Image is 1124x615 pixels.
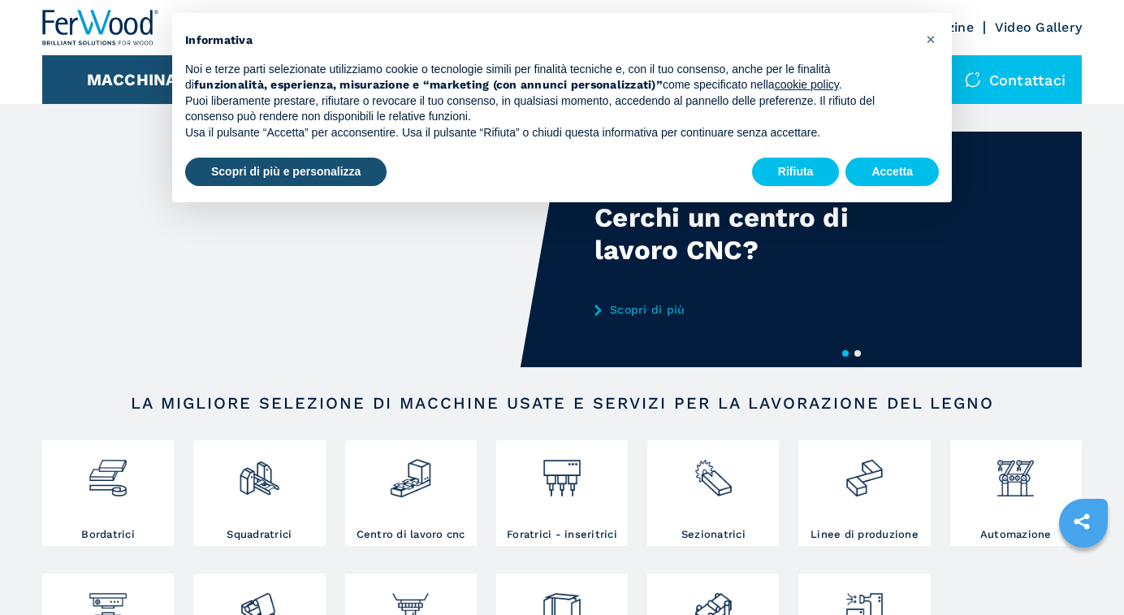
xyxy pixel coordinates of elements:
h3: Squadratrici [227,527,292,542]
a: Foratrici - inseritrici [496,440,628,546]
a: Sezionatrici [647,440,779,546]
button: Rifiuta [752,158,840,187]
div: Contattaci [949,55,1083,104]
img: centro_di_lavoro_cnc_2.png [389,444,432,500]
h3: Bordatrici [81,527,135,542]
a: sharethis [1061,501,1102,542]
h2: LA MIGLIORE SELEZIONE DI MACCHINE USATE E SERVIZI PER LA LAVORAZIONE DEL LEGNO [94,393,1030,413]
button: Scopri di più e personalizza [185,158,387,187]
button: Accetta [845,158,939,187]
video: Your browser does not support the video tag. [42,132,562,367]
h3: Sezionatrici [681,527,746,542]
iframe: Chat [1055,542,1112,603]
strong: funzionalità, esperienza, misurazione e “marketing (con annunci personalizzati)” [194,78,663,91]
h2: Informativa [185,32,913,49]
a: Scopri di più [594,303,913,316]
img: Ferwood [42,10,159,45]
button: 1 [842,350,849,357]
a: Bordatrici [42,440,174,546]
p: Puoi liberamente prestare, rifiutare o revocare il tuo consenso, in qualsiasi momento, accedendo ... [185,93,913,125]
h3: Linee di produzione [811,527,919,542]
img: squadratrici_2.png [238,444,281,500]
span: × [926,29,936,49]
img: bordatrici_1.png [86,444,129,500]
img: automazione.png [994,444,1037,500]
a: Centro di lavoro cnc [345,440,477,546]
button: 2 [854,350,861,357]
img: foratrici_inseritrici_2.png [540,444,583,500]
button: Macchinari [87,70,195,89]
a: Squadratrici [193,440,325,546]
h3: Foratrici - inseritrici [507,527,617,542]
img: sezionatrici_2.png [692,444,735,500]
a: Automazione [950,440,1082,546]
img: linee_di_produzione_2.png [843,444,886,500]
h3: Automazione [980,527,1052,542]
p: Usa il pulsante “Accetta” per acconsentire. Usa il pulsante “Rifiuta” o chiudi questa informativa... [185,125,913,141]
img: Contattaci [965,71,981,88]
a: cookie policy [775,78,839,91]
a: Video Gallery [995,19,1082,35]
a: Linee di produzione [798,440,930,546]
button: Chiudi questa informativa [918,26,944,52]
h3: Centro di lavoro cnc [357,527,465,542]
p: Noi e terze parti selezionate utilizziamo cookie o tecnologie simili per finalità tecniche e, con... [185,62,913,93]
